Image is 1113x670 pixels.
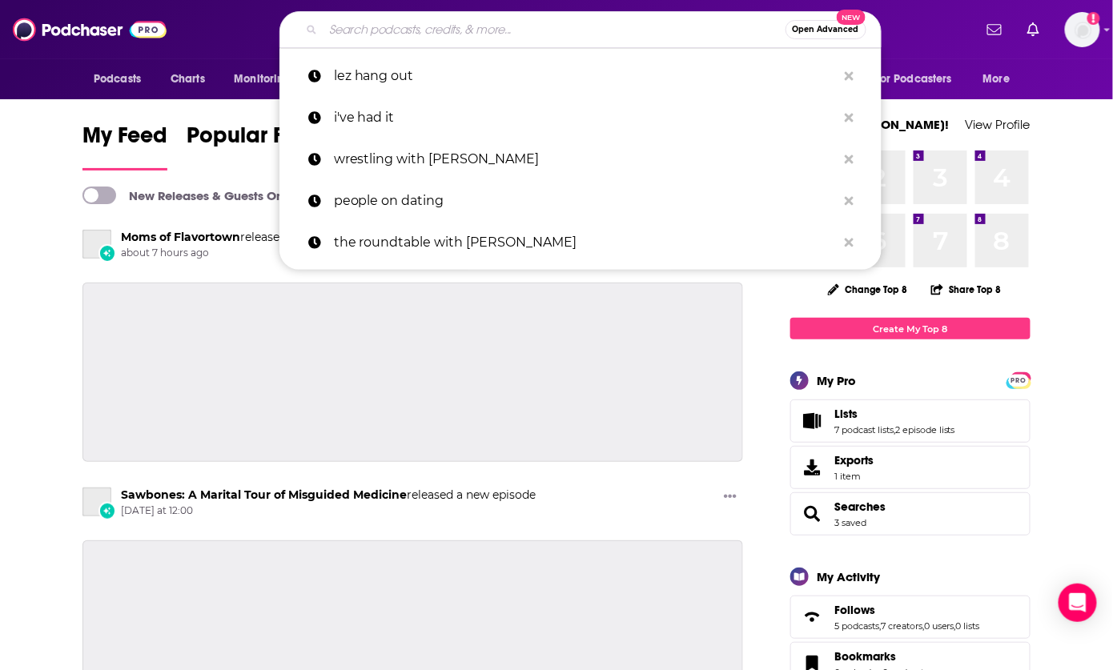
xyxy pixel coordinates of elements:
[956,620,980,632] a: 0 lists
[834,649,896,664] span: Bookmarks
[834,407,955,421] a: Lists
[279,97,882,138] a: i've had it
[1065,12,1100,47] img: User Profile
[972,64,1031,94] button: open menu
[865,64,975,94] button: open menu
[895,424,955,435] a: 2 episode lists
[924,620,954,632] a: 0 users
[223,64,311,94] button: open menu
[790,446,1031,489] a: Exports
[930,274,1003,305] button: Share Top 8
[234,68,291,90] span: Monitoring
[790,596,1031,639] span: Follows
[82,64,162,94] button: open menu
[1021,16,1046,43] a: Show notifications dropdown
[817,569,880,584] div: My Activity
[279,222,882,263] a: the roundtable with [PERSON_NAME]
[334,55,837,97] p: lez hang out
[834,517,866,528] a: 3 saved
[279,55,882,97] a: lez hang out
[834,407,858,421] span: Lists
[334,180,837,222] p: people on dating
[121,487,407,502] a: Sawbones: A Marital Tour of Misguided Medicine
[1009,374,1028,386] a: PRO
[82,187,293,204] a: New Releases & Guests Only
[966,117,1031,132] a: View Profile
[121,230,240,244] a: Moms of Flavortown
[790,318,1031,339] a: Create My Top 8
[171,68,205,90] span: Charts
[786,20,866,39] button: Open AdvancedNew
[894,424,895,435] span: ,
[834,499,886,514] a: Searches
[834,603,875,617] span: Follows
[881,620,922,632] a: 7 creators
[981,16,1008,43] a: Show notifications dropdown
[790,492,1031,536] span: Searches
[13,14,167,45] img: Podchaser - Follow, Share and Rate Podcasts
[717,487,743,508] button: Show More Button
[121,504,536,518] span: [DATE] at 12:00
[834,453,874,467] span: Exports
[954,620,956,632] span: ,
[121,487,536,503] h3: released a new episode
[121,247,369,260] span: about 7 hours ago
[94,68,141,90] span: Podcasts
[98,244,116,262] div: New Episode
[834,649,928,664] a: Bookmarks
[323,17,786,42] input: Search podcasts, credits, & more...
[279,11,882,48] div: Search podcasts, credits, & more...
[98,502,116,520] div: New Episode
[82,230,111,259] a: Moms of Flavortown
[796,606,828,628] a: Follows
[796,503,828,525] a: Searches
[793,26,859,34] span: Open Advanced
[279,180,882,222] a: people on dating
[334,97,837,138] p: i've had it
[121,230,369,245] h3: released a new episode
[279,138,882,180] a: wrestling with [PERSON_NAME]
[834,471,874,482] span: 1 item
[160,64,215,94] a: Charts
[82,122,167,158] span: My Feed
[834,603,980,617] a: Follows
[334,138,837,180] p: wrestling with fred
[879,620,881,632] span: ,
[834,620,879,632] a: 5 podcasts
[1059,584,1097,622] div: Open Intercom Messenger
[983,68,1011,90] span: More
[1087,12,1100,25] svg: Add a profile image
[1065,12,1100,47] button: Show profile menu
[796,456,828,479] span: Exports
[796,410,828,432] a: Lists
[82,487,111,516] a: Sawbones: A Marital Tour of Misguided Medicine
[817,373,856,388] div: My Pro
[790,399,1031,443] span: Lists
[875,68,952,90] span: For Podcasters
[834,424,894,435] a: 7 podcast lists
[837,10,866,25] span: New
[922,620,924,632] span: ,
[187,122,323,158] span: Popular Feed
[82,122,167,171] a: My Feed
[1009,375,1028,387] span: PRO
[1065,12,1100,47] span: Logged in as WorldWide452
[334,222,837,263] p: the roundtable with robert
[818,279,918,299] button: Change Top 8
[187,122,323,171] a: Popular Feed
